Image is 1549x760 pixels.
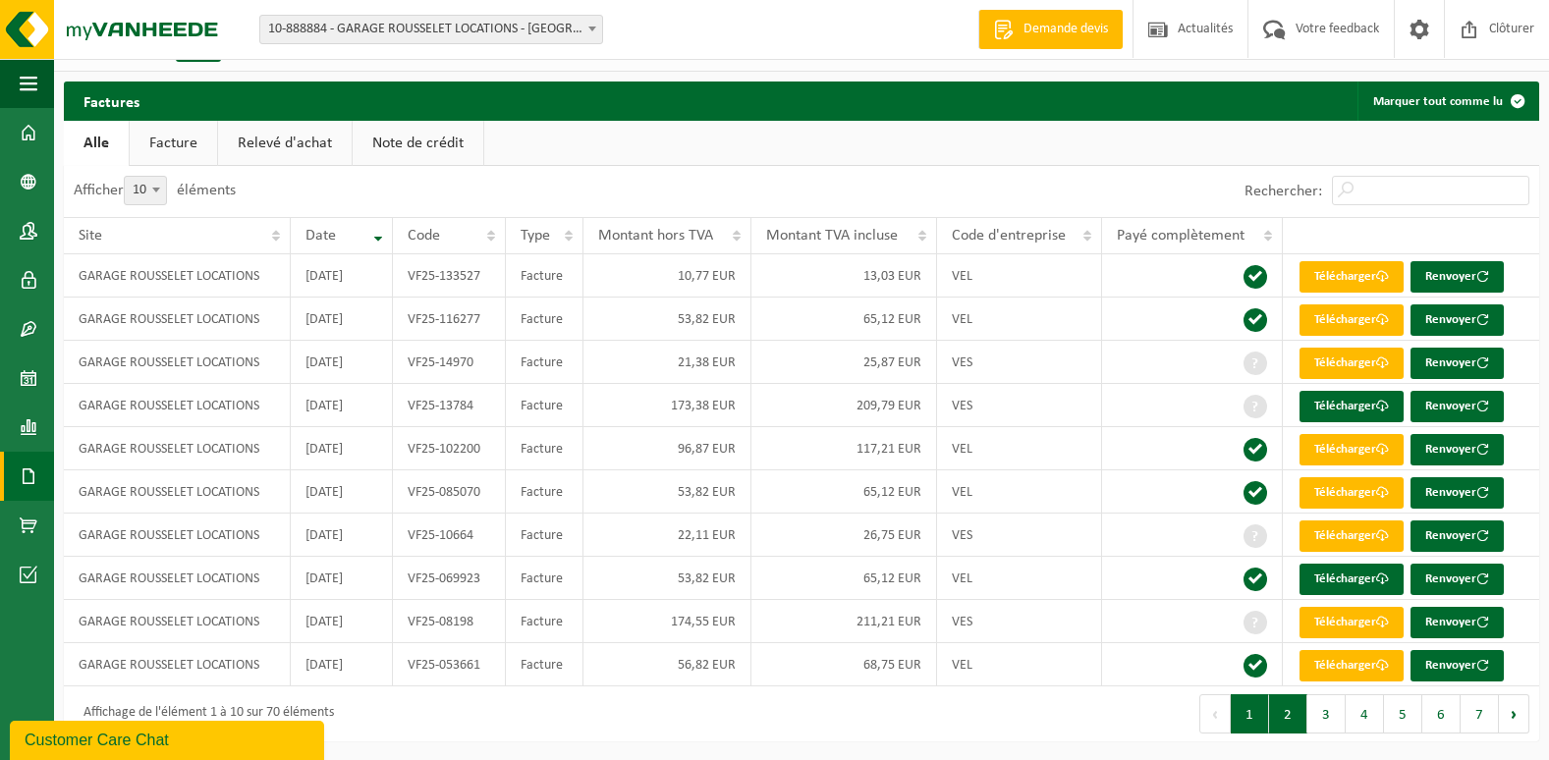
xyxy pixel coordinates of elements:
td: Facture [506,384,583,427]
span: Code [408,228,440,244]
td: [DATE] [291,384,393,427]
a: Demande devis [978,10,1123,49]
td: 56,82 EUR [583,643,751,686]
button: Renvoyer [1411,607,1504,638]
button: Renvoyer [1411,520,1504,552]
td: GARAGE ROUSSELET LOCATIONS [64,470,291,514]
td: 173,38 EUR [583,384,751,427]
td: [DATE] [291,600,393,643]
td: Facture [506,643,583,686]
td: VF25-133527 [393,254,506,298]
td: VF25-116277 [393,298,506,341]
button: 4 [1346,694,1384,733]
td: [DATE] [291,254,393,298]
td: VES [937,384,1103,427]
span: Date [305,228,336,244]
td: 25,87 EUR [751,341,937,384]
iframe: chat widget [10,717,328,760]
td: 174,55 EUR [583,600,751,643]
td: Facture [506,600,583,643]
span: 10-888884 - GARAGE ROUSSELET LOCATIONS - SENZEILLE [260,16,602,43]
button: 3 [1307,694,1346,733]
td: [DATE] [291,470,393,514]
span: 10-888884 - GARAGE ROUSSELET LOCATIONS - SENZEILLE [259,15,603,44]
td: VEL [937,470,1103,514]
div: Affichage de l'élément 1 à 10 sur 70 éléments [74,696,334,732]
td: VF25-13784 [393,384,506,427]
td: [DATE] [291,341,393,384]
a: Télécharger [1300,607,1404,638]
span: Code d'entreprise [952,228,1066,244]
td: [DATE] [291,298,393,341]
td: [DATE] [291,643,393,686]
td: Facture [506,341,583,384]
label: Rechercher: [1245,184,1322,199]
button: 2 [1269,694,1307,733]
td: VF25-08198 [393,600,506,643]
td: GARAGE ROUSSELET LOCATIONS [64,384,291,427]
button: 6 [1422,694,1461,733]
h2: Factures [64,81,159,120]
td: [DATE] [291,557,393,600]
td: VF25-085070 [393,470,506,514]
td: Facture [506,557,583,600]
td: VEL [937,298,1103,341]
td: GARAGE ROUSSELET LOCATIONS [64,600,291,643]
button: Next [1499,694,1529,733]
a: Télécharger [1300,477,1404,509]
td: 65,12 EUR [751,470,937,514]
td: 53,82 EUR [583,557,751,600]
span: Type [521,228,550,244]
td: VEL [937,643,1103,686]
td: VF25-14970 [393,341,506,384]
td: 26,75 EUR [751,514,937,557]
td: 209,79 EUR [751,384,937,427]
label: Afficher éléments [74,183,236,198]
button: Renvoyer [1411,434,1504,465]
button: Renvoyer [1411,348,1504,379]
td: Facture [506,514,583,557]
td: 65,12 EUR [751,557,937,600]
td: GARAGE ROUSSELET LOCATIONS [64,643,291,686]
a: Alle [64,121,129,166]
span: Montant TVA incluse [766,228,898,244]
a: Télécharger [1300,434,1404,465]
button: 7 [1461,694,1499,733]
a: Télécharger [1300,520,1404,552]
td: 10,77 EUR [583,254,751,298]
td: 68,75 EUR [751,643,937,686]
a: Télécharger [1300,348,1404,379]
a: Relevé d'achat [218,121,352,166]
span: Demande devis [1019,20,1113,39]
td: GARAGE ROUSSELET LOCATIONS [64,427,291,470]
span: Payé complètement [1117,228,1245,244]
button: 5 [1384,694,1422,733]
td: VEL [937,427,1103,470]
td: [DATE] [291,427,393,470]
span: Site [79,228,102,244]
td: 117,21 EUR [751,427,937,470]
a: Télécharger [1300,564,1404,595]
td: [DATE] [291,514,393,557]
td: GARAGE ROUSSELET LOCATIONS [64,298,291,341]
button: Renvoyer [1411,261,1504,293]
a: Télécharger [1300,304,1404,336]
td: Facture [506,427,583,470]
a: Télécharger [1300,261,1404,293]
td: GARAGE ROUSSELET LOCATIONS [64,514,291,557]
a: Facture [130,121,217,166]
td: VF25-053661 [393,643,506,686]
td: 96,87 EUR [583,427,751,470]
td: 65,12 EUR [751,298,937,341]
button: Renvoyer [1411,650,1504,681]
button: Renvoyer [1411,477,1504,509]
button: Renvoyer [1411,304,1504,336]
td: Facture [506,254,583,298]
a: Note de crédit [353,121,483,166]
span: Montant hors TVA [598,228,713,244]
td: VF25-10664 [393,514,506,557]
td: 13,03 EUR [751,254,937,298]
td: 21,38 EUR [583,341,751,384]
td: GARAGE ROUSSELET LOCATIONS [64,557,291,600]
td: VF25-102200 [393,427,506,470]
